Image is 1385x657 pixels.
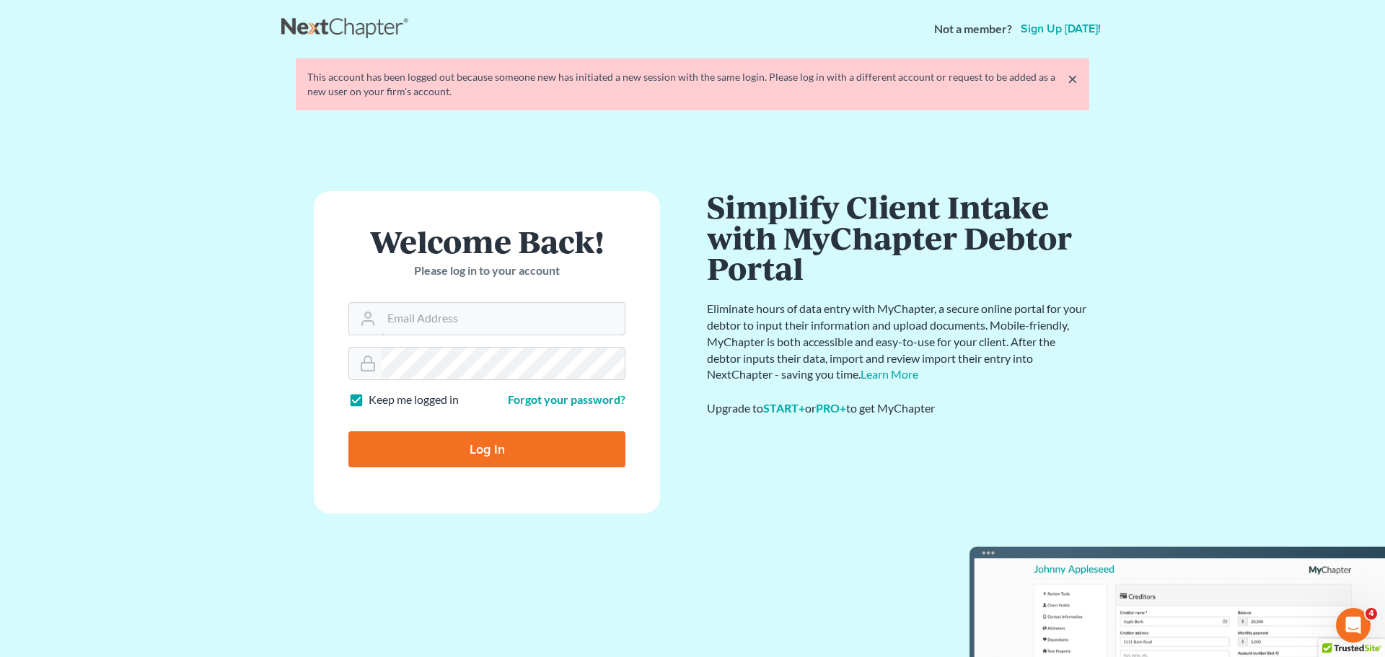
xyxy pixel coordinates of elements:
[707,191,1089,283] h1: Simplify Client Intake with MyChapter Debtor Portal
[348,431,625,467] input: Log In
[348,263,625,279] p: Please log in to your account
[1366,608,1377,619] span: 4
[348,226,625,257] h1: Welcome Back!
[861,367,918,381] a: Learn More
[816,401,846,415] a: PRO+
[763,401,805,415] a: START+
[307,70,1078,99] div: This account has been logged out because someone new has initiated a new session with the same lo...
[707,301,1089,383] p: Eliminate hours of data entry with MyChapter, a secure online portal for your debtor to input the...
[382,303,625,335] input: Email Address
[934,21,1012,38] strong: Not a member?
[1336,608,1371,643] iframe: Intercom live chat
[1018,23,1104,35] a: Sign up [DATE]!
[707,400,1089,417] div: Upgrade to or to get MyChapter
[1068,70,1078,87] a: ×
[508,392,625,406] a: Forgot your password?
[369,392,459,408] label: Keep me logged in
